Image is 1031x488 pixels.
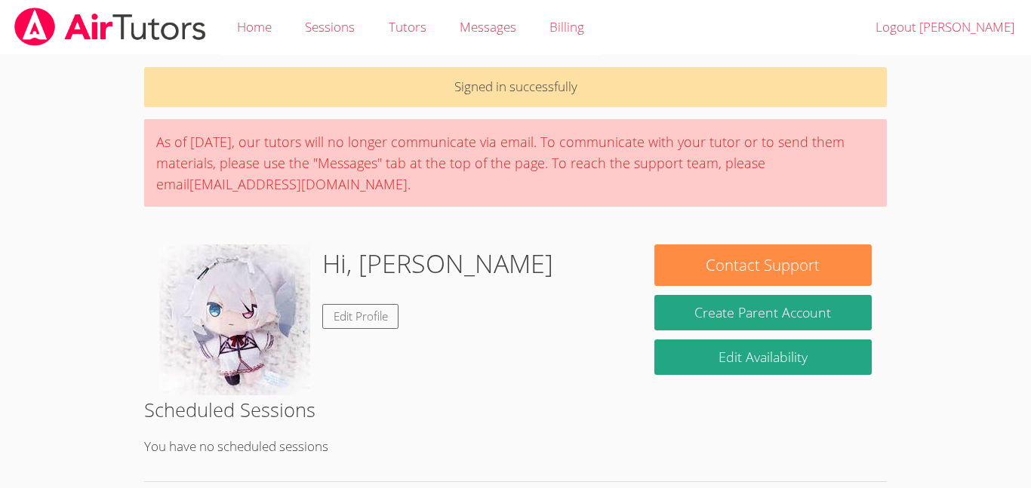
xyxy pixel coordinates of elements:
[144,436,887,458] p: You have no scheduled sessions
[654,339,872,375] a: Edit Availability
[322,304,399,329] a: Edit Profile
[144,119,887,207] div: As of [DATE], our tutors will no longer communicate via email. To communicate with your tutor or ...
[144,67,887,107] p: Signed in successfully
[159,244,310,395] img: GIMME.jpeg
[322,244,553,283] h1: Hi, [PERSON_NAME]
[13,8,208,46] img: airtutors_banner-c4298cdbf04f3fff15de1276eac7730deb9818008684d7c2e4769d2f7ddbe033.png
[654,295,872,330] button: Create Parent Account
[460,18,516,35] span: Messages
[144,395,887,424] h2: Scheduled Sessions
[654,244,872,286] button: Contact Support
